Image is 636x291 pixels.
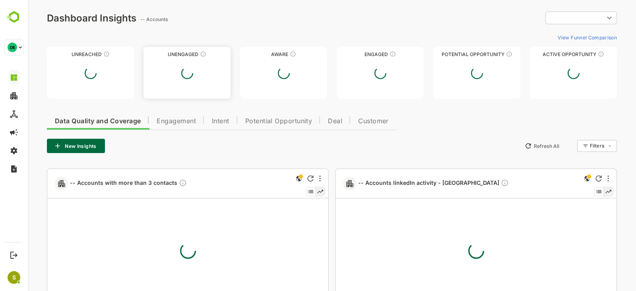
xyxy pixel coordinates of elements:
[405,51,493,57] div: Potential Opportunity
[116,51,203,57] div: Unengaged
[561,139,589,153] div: Filters
[562,143,576,149] div: Filters
[330,179,484,188] a: -- Accounts linkedIn activity - [GEOGRAPHIC_DATA]Description not present
[330,179,481,188] span: -- Accounts linkedIn activity - [GEOGRAPHIC_DATA]
[568,175,574,182] div: Refresh
[76,51,82,57] div: These accounts have not been engaged with for a defined time period
[309,51,396,57] div: Engaged
[42,179,162,188] a: -- Accounts with more than 3 contactsDescription not present
[19,12,109,24] div: Dashboard Insights
[129,118,168,124] span: Engagement
[518,11,589,25] div: ​
[362,51,368,57] div: These accounts are warm, further nurturing would qualify them to MQAs
[8,250,19,260] button: Logout
[570,51,576,57] div: These accounts have open opportunities which might be at any of the Sales Stages
[27,118,113,124] span: Data Quality and Coverage
[19,51,106,57] div: Unreached
[279,175,286,182] div: Refresh
[172,51,178,57] div: These accounts have not shown enough engagement and need nurturing
[42,179,159,188] span: -- Accounts with more than 3 contacts
[112,16,142,22] ag: -- Accounts
[493,140,535,152] button: Refresh All
[8,43,17,52] div: DE
[212,51,299,57] div: Aware
[8,271,20,284] div: S
[300,118,314,124] span: Deal
[478,51,485,57] div: These accounts are MQAs and can be passed on to Inside Sales
[151,179,159,188] div: Description not present
[291,175,293,182] div: More
[266,174,276,184] div: This is a global insight. Segment selection is not applicable for this view
[555,174,564,184] div: This is a global insight. Segment selection is not applicable for this view
[184,118,202,124] span: Intent
[527,31,589,44] button: View Funnel Comparison
[4,10,24,25] img: BambooboxLogoMark.f1c84d78b4c51b1a7b5f700c9845e183.svg
[580,175,581,182] div: More
[330,118,361,124] span: Customer
[473,179,481,188] div: Description not present
[262,51,268,57] div: These accounts have just entered the buying cycle and need further nurturing
[19,139,77,153] button: New Insights
[502,51,589,57] div: Active Opportunity
[217,118,285,124] span: Potential Opportunity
